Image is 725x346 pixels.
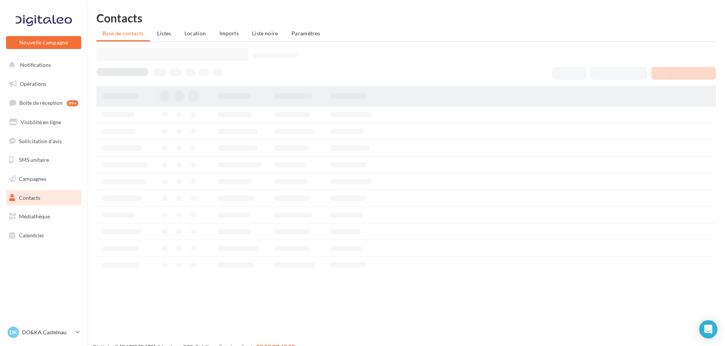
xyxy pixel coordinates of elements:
[5,209,83,224] a: Médiathèque
[6,325,81,340] a: DK DO&KA Castelnau
[157,30,171,36] span: Listes
[19,232,44,239] span: Calendrier
[19,194,40,201] span: Contacts
[19,100,63,106] span: Boîte de réception
[22,329,72,336] p: DO&KA Castelnau
[5,171,83,187] a: Campagnes
[252,30,278,36] span: Liste noire
[20,119,61,125] span: Visibilité en ligne
[219,30,239,36] span: Imports
[5,57,80,73] button: Notifications
[5,152,83,168] a: SMS unitaire
[19,156,49,163] span: SMS unitaire
[6,36,81,49] button: Nouvelle campagne
[19,137,62,144] span: Sollicitation d'avis
[20,81,46,87] span: Opérations
[5,133,83,149] a: Sollicitation d'avis
[292,30,320,36] span: Paramètres
[699,320,717,338] div: Open Intercom Messenger
[20,62,51,68] span: Notifications
[67,100,78,106] div: 99+
[5,76,83,92] a: Opérations
[19,175,46,182] span: Campagnes
[9,329,17,336] span: DK
[96,12,716,24] h1: Contacts
[5,95,83,111] a: Boîte de réception99+
[5,190,83,206] a: Contacts
[19,213,50,220] span: Médiathèque
[5,228,83,243] a: Calendrier
[184,30,206,36] span: Location
[5,114,83,130] a: Visibilité en ligne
